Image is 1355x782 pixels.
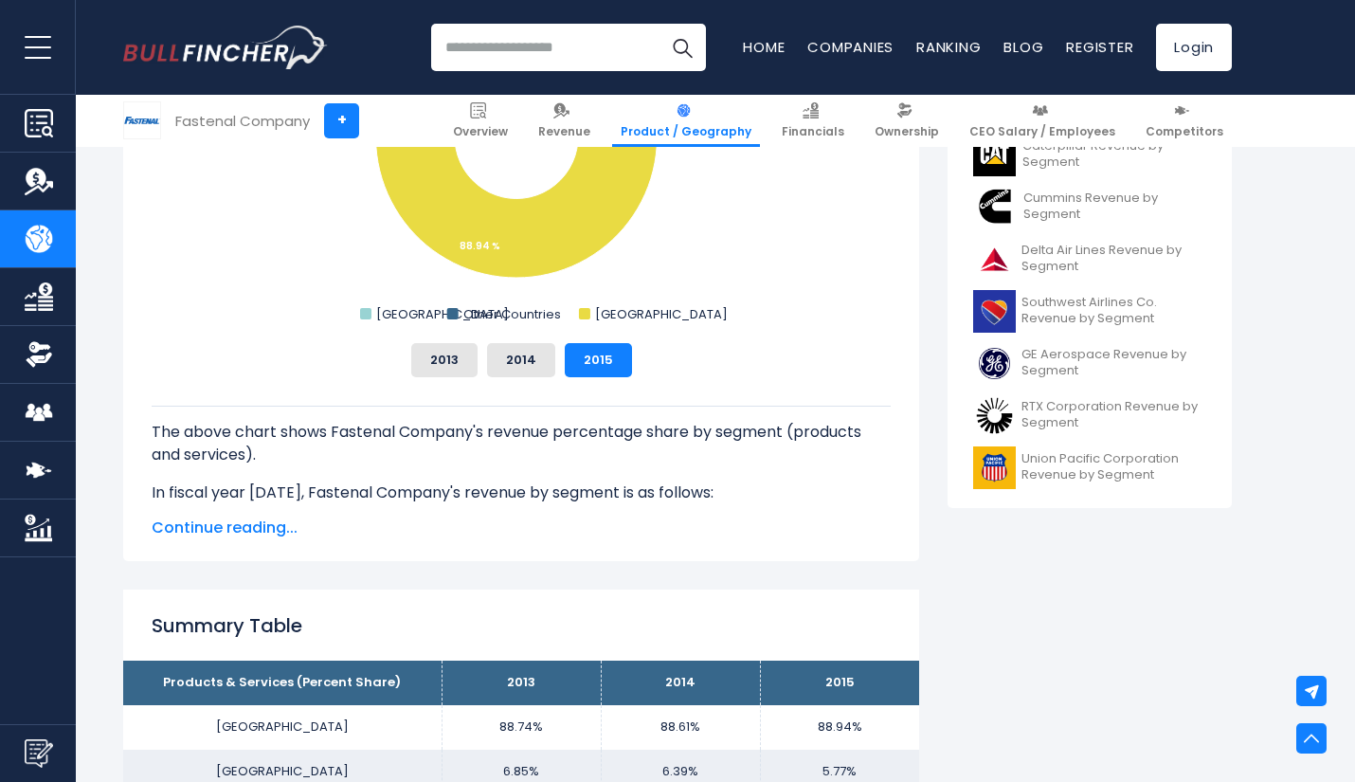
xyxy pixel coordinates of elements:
[962,442,1218,494] a: Union Pacific Corporation Revenue by Segment
[962,337,1218,390] a: GE Aerospace Revenue by Segment
[123,661,442,705] th: Products & Services (Percent Share)
[442,661,601,705] th: 2013
[1022,138,1206,171] span: Caterpillar Revenue by Segment
[973,186,1018,228] img: CMI logo
[530,95,599,147] a: Revenue
[962,181,1218,233] a: Cummins Revenue by Segment
[324,103,359,138] a: +
[152,517,891,539] span: Continue reading...
[973,342,1016,385] img: GE logo
[538,124,590,139] span: Revenue
[969,124,1115,139] span: CEO Salary / Employees
[1023,191,1206,223] span: Cummins Revenue by Segment
[1021,243,1206,275] span: Delta Air Lines Revenue by Segment
[595,305,728,323] text: [GEOGRAPHIC_DATA]
[866,95,948,147] a: Ownership
[601,705,760,750] td: 88.61%
[1003,37,1043,57] a: Blog
[973,134,1017,176] img: CAT logo
[175,110,310,132] div: Fastenal Company
[444,95,516,147] a: Overview
[376,305,509,323] text: [GEOGRAPHIC_DATA]
[612,95,760,147] a: Product / Geography
[152,482,891,504] p: In fiscal year [DATE], Fastenal Company's revenue by segment is as follows:
[743,37,785,57] a: Home
[760,661,919,705] th: 2015
[152,421,891,466] p: The above chart shows Fastenal Company's revenue percentage share by segment (products and servic...
[973,446,1016,489] img: UNP logo
[124,102,160,138] img: FAST logo
[453,124,508,139] span: Overview
[123,705,442,750] td: [GEOGRAPHIC_DATA]
[1021,451,1206,483] span: Union Pacific Corporation Revenue by Segment
[487,343,555,377] button: 2014
[565,343,632,377] button: 2015
[442,705,601,750] td: 88.74%
[773,95,853,147] a: Financials
[1137,95,1232,147] a: Competitors
[411,343,478,377] button: 2013
[463,305,561,323] text: Other Countries
[460,239,500,253] tspan: 88.94 %
[1066,37,1133,57] a: Register
[123,26,328,69] img: Bullfincher logo
[1021,399,1206,431] span: RTX Corporation Revenue by Segment
[973,394,1016,437] img: RTX logo
[1021,295,1206,327] span: Southwest Airlines Co. Revenue by Segment
[601,661,760,705] th: 2014
[782,124,844,139] span: Financials
[621,124,751,139] span: Product / Geography
[962,285,1218,337] a: Southwest Airlines Co. Revenue by Segment
[962,233,1218,285] a: Delta Air Lines Revenue by Segment
[961,95,1124,147] a: CEO Salary / Employees
[875,124,939,139] span: Ownership
[1156,24,1232,71] a: Login
[962,129,1218,181] a: Caterpillar Revenue by Segment
[123,26,327,69] a: Go to homepage
[973,290,1016,333] img: LUV logo
[152,611,891,640] h2: Summary Table
[1146,124,1223,139] span: Competitors
[962,390,1218,442] a: RTX Corporation Revenue by Segment
[807,37,894,57] a: Companies
[659,24,706,71] button: Search
[916,37,981,57] a: Ranking
[152,406,891,701] div: The for Fastenal Company is the [GEOGRAPHIC_DATA], which represents 88.94% of its total revenue. ...
[1021,347,1206,379] span: GE Aerospace Revenue by Segment
[973,238,1016,281] img: DAL logo
[25,340,53,369] img: Ownership
[760,705,919,750] td: 88.94%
